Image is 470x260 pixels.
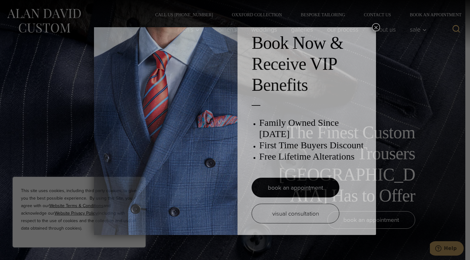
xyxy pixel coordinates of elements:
span: Help [14,4,27,10]
h3: Free Lifetime Alterations [259,151,370,162]
h3: First Time Buyers Discount [259,140,370,151]
a: book an appointment [252,178,339,197]
a: visual consultation [252,204,339,223]
button: Close [372,23,380,31]
h2: Book Now & Receive VIP Benefits [252,33,370,96]
h3: Family Owned Since [DATE] [259,117,370,140]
